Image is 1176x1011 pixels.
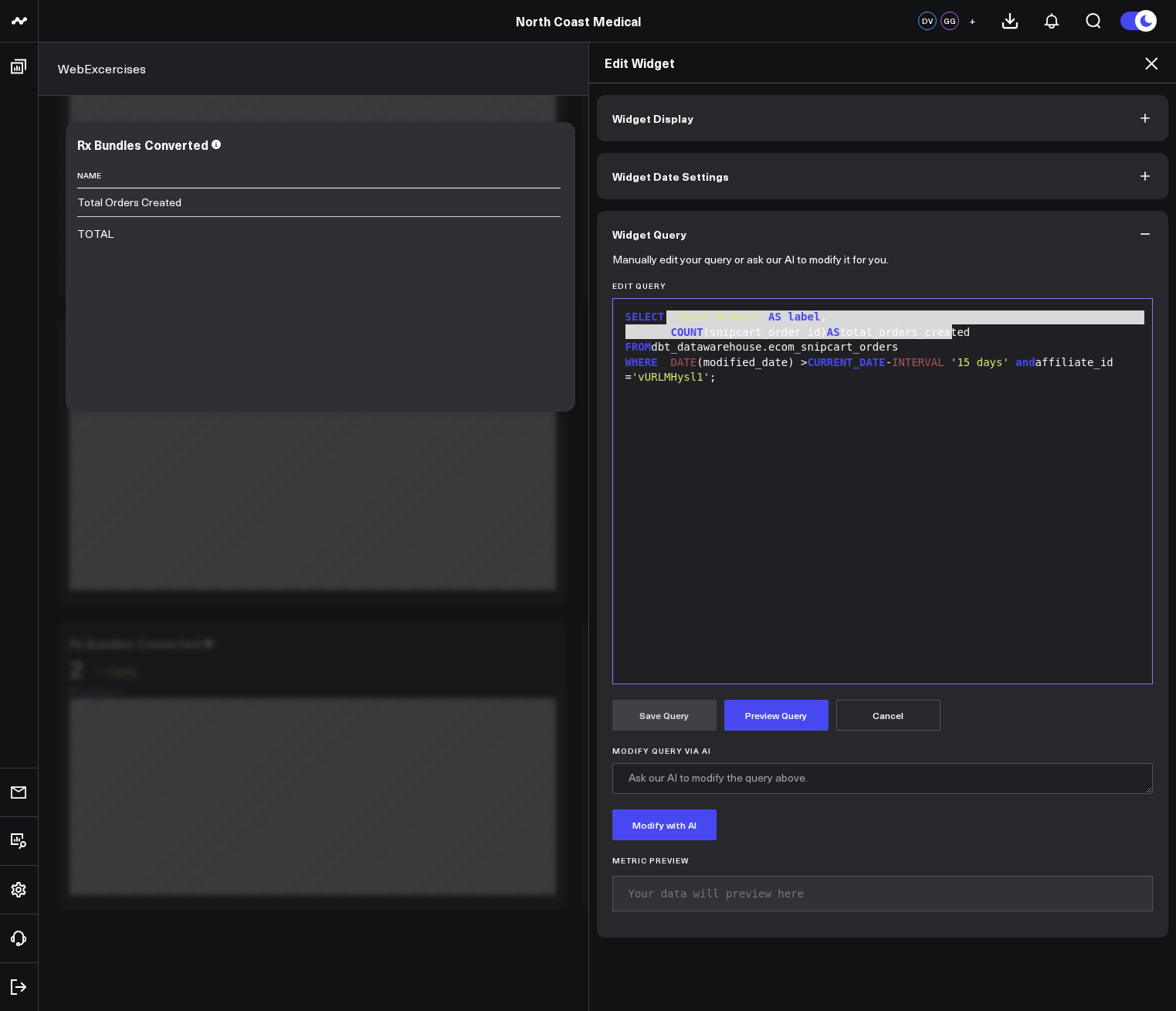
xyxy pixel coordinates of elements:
div: (modified_date) > - affiliate_id = ; [621,355,1145,385]
pre: Your data will preview here [612,876,1154,911]
span: AS [827,326,840,338]
div: , [621,310,1145,325]
span: Widget Date Settings [612,170,729,182]
span: INTERVAL [892,356,944,368]
button: Widget Date Settings [597,153,1169,199]
button: Save Query [612,700,717,731]
span: 'vURLMHysl1' [632,371,710,383]
button: Widget Query [597,211,1169,257]
h6: Metric Preview [612,856,1154,865]
button: Widget Display [597,95,1169,141]
label: Modify Query via AI [612,746,1154,755]
span: Widget Display [612,112,693,124]
span: '15 days' [951,356,1009,368]
button: Cancel [836,700,940,731]
div: DV [918,12,937,30]
div: dbt_datawarehouse.ecom_snipcart_orders [621,340,1145,355]
span: label [788,310,820,323]
span: 'Total Orders' [671,310,762,323]
button: Modify with AI [612,809,717,840]
label: Edit Query [612,281,1154,290]
button: + [963,12,981,30]
span: AS [768,310,781,323]
div: GG [940,12,959,30]
span: WHERE [625,356,658,368]
div: (snipcart_order_id) total_orders_created [621,325,1145,341]
p: Manually edit your query or ask our AI to modify it for you. [612,253,889,266]
span: FROM [625,341,652,353]
a: North Coast Medical [516,12,641,29]
span: DATE [671,356,697,368]
span: CURRENT_DATE [808,356,886,368]
span: SELECT [625,310,665,323]
span: COUNT [671,326,703,338]
span: and [1015,356,1035,368]
span: + [969,15,976,26]
button: Preview Query [724,700,829,731]
span: Widget Query [612,228,686,240]
h2: Edit Widget [605,54,1161,71]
